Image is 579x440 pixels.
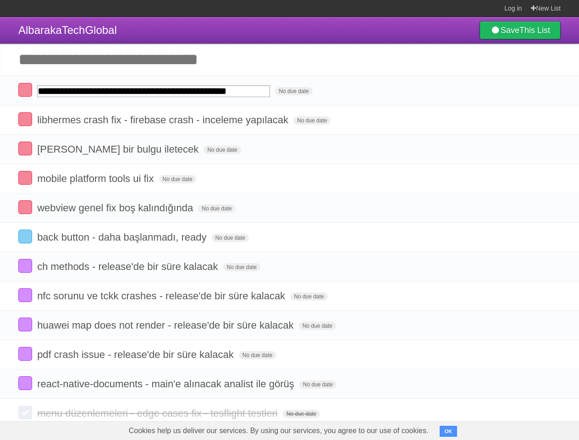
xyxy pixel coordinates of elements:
span: Cookies help us deliver our services. By using our services, you agree to our use of cookies. [120,422,438,440]
span: No due date [283,410,320,418]
span: AlbarakaTechGlobal [18,24,117,36]
span: No due date [293,116,331,125]
span: menu düzenlemeleri - edge cases fix - tesflight testleri [37,407,280,419]
label: Done [18,171,32,185]
b: This List [519,26,550,35]
span: No due date [212,234,249,242]
label: Done [18,259,32,273]
span: react-native-documents - main'e alınacak analist ile görüş [37,378,297,390]
span: No due date [275,87,312,95]
label: Done [18,112,32,126]
span: huawei map does not render - release'de bir süre kalacak [37,319,296,331]
label: Done [18,142,32,155]
span: libhermes crash fix - firebase crash - inceleme yapılacak [37,114,291,126]
label: Done [18,288,32,302]
span: mobile platform tools ui fix [37,173,156,184]
span: nfc sorunu ve tckk crashes - release'de bir süre kalacak [37,290,287,302]
span: No due date [159,175,196,183]
label: Done [18,318,32,331]
label: Done [18,406,32,419]
span: No due date [239,351,276,359]
span: No due date [223,263,260,271]
label: Done [18,376,32,390]
span: No due date [204,146,241,154]
span: No due date [290,292,327,301]
label: Done [18,83,32,97]
span: [PERSON_NAME] bir bulgu iletecek [37,143,201,155]
span: No due date [198,204,235,213]
label: Done [18,230,32,243]
span: back button - daha başlanmadı, ready [37,231,209,243]
span: pdf crash issue - release'de bir süre kalacak [37,349,236,360]
a: SaveThis List [480,21,561,39]
label: Done [18,347,32,361]
span: No due date [299,322,336,330]
span: ch methods - release'de bir süre kalacak [37,261,220,272]
label: Done [18,200,32,214]
button: OK [440,426,458,437]
span: No due date [299,380,336,389]
span: webview genel fix boş kalındığında [37,202,195,214]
